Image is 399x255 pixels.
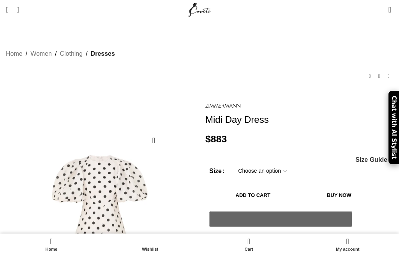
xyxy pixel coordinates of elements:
span: $ [205,134,211,144]
div: My cart [199,236,298,253]
a: My account [298,236,397,253]
a: Wishlist [101,236,200,253]
span: Cart [203,247,295,252]
span: 0 [248,236,254,241]
a: 0 Cart [199,236,298,253]
a: 0 [385,2,395,18]
button: Add to cart [209,187,297,204]
span: Wishlist [105,247,196,252]
a: Home [6,49,23,59]
label: Size [209,166,224,176]
a: Open mobile menu [2,2,12,18]
nav: Breadcrumb [6,49,115,59]
a: Next product [384,71,393,81]
a: Clothing [60,49,83,59]
button: Buy now [300,187,378,204]
a: Dresses [91,49,115,59]
a: Search [12,2,23,18]
a: Previous product [365,71,374,81]
span: Home [6,247,97,252]
bdi: 883 [205,134,227,144]
h1: Midi Day Dress [205,114,393,126]
img: Zimmermann [205,104,240,108]
span: 0 [389,4,395,10]
a: Home [2,236,101,253]
iframe: Secure payment input frame [208,231,354,232]
a: Size Guide [355,157,387,163]
div: My wishlist [101,236,200,253]
div: My Wishlist [377,2,385,18]
a: Women [30,49,52,59]
button: Pay with GPay [209,211,352,227]
a: Site logo [187,6,213,12]
span: My account [302,247,394,252]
